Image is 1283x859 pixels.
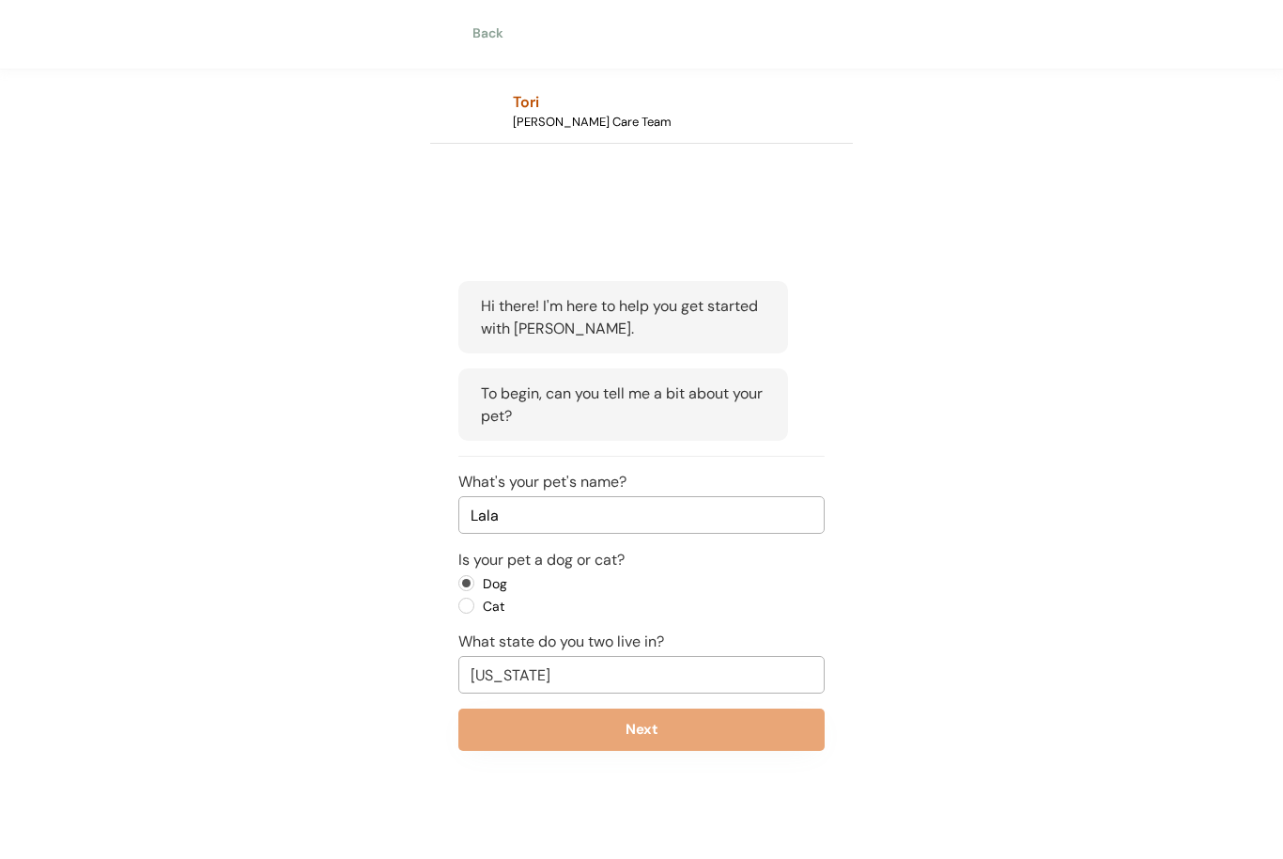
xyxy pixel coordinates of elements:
div: To begin, can you tell me a bit about your pet? [458,369,788,442]
div: Is your pet a dog or cat? [458,550,625,572]
div: What's your pet's name? [458,472,626,494]
div: Hi there! I'm here to help you get started with [PERSON_NAME]. [458,282,788,354]
button: Next [458,710,825,752]
div: What state do you two live in? [458,632,664,654]
input: State name [458,657,825,695]
label: Dog [477,578,646,591]
div: [PERSON_NAME] Care Team [513,115,672,132]
input: Pet name [458,497,825,535]
div: Tori [513,92,539,115]
label: Cat [477,601,646,614]
div: Back [472,25,515,44]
